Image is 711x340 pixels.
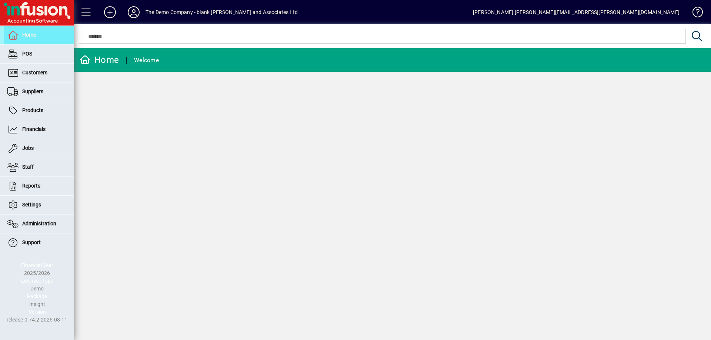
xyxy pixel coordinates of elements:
[134,54,159,66] div: Welcome
[22,202,41,208] span: Settings
[22,239,41,245] span: Support
[21,262,53,268] span: Financial Year
[4,45,74,63] a: POS
[22,32,36,38] span: Home
[98,6,122,19] button: Add
[4,83,74,101] a: Suppliers
[687,1,702,26] a: Knowledge Base
[146,6,298,18] div: The Demo Company - blank [PERSON_NAME] and Associates Ltd
[22,70,47,75] span: Customers
[4,101,74,120] a: Products
[80,54,119,66] div: Home
[29,309,46,315] span: Version
[4,233,74,252] a: Support
[4,158,74,176] a: Staff
[22,126,46,132] span: Financials
[22,164,34,170] span: Staff
[22,88,43,94] span: Suppliers
[4,64,74,82] a: Customers
[4,177,74,195] a: Reports
[473,6,680,18] div: [PERSON_NAME] [PERSON_NAME][EMAIL_ADDRESS][PERSON_NAME][DOMAIN_NAME]
[22,221,56,226] span: Administration
[4,139,74,158] a: Jobs
[22,107,43,113] span: Products
[122,6,146,19] button: Profile
[21,278,53,284] span: Licensee Type
[4,215,74,233] a: Administration
[4,196,74,214] a: Settings
[22,183,40,189] span: Reports
[27,293,47,299] span: Package
[22,51,32,57] span: POS
[22,145,34,151] span: Jobs
[4,120,74,139] a: Financials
